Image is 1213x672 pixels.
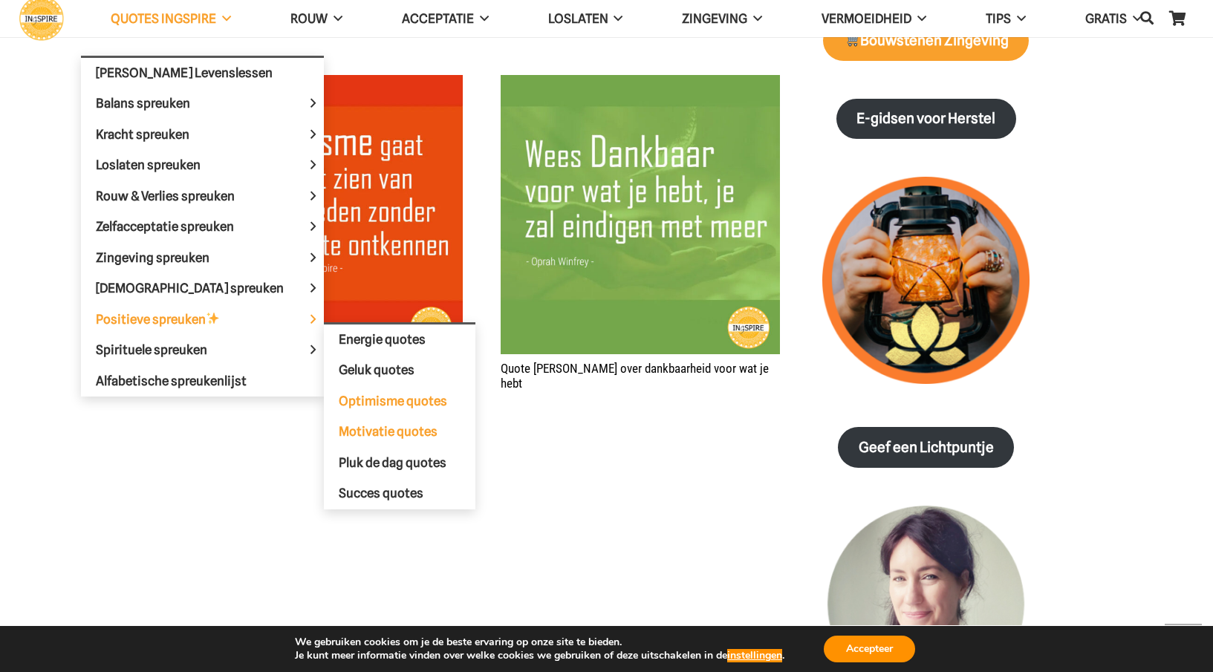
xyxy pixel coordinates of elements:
[96,157,226,172] span: Loslaten spreuken
[1132,1,1162,36] a: Zoeken
[96,65,273,80] span: [PERSON_NAME] Levenslessen
[501,75,780,354] img: Wees dankbaar voor wat je hebt, je zal eindigen met meer - spreuk dankbaarheid
[96,312,245,327] span: Positieve spreuken
[339,362,414,377] span: Geluk quotes
[339,486,423,500] span: Succes quotes
[96,342,232,357] span: Spirituele spreuken
[81,304,324,336] a: Positieve spreuken✨
[96,96,215,111] span: Balans spreuken
[402,11,474,26] span: Acceptatie
[822,177,1030,384] img: lichtpuntjes voor in donkere tijden
[81,150,324,181] a: Loslaten spreuken
[81,120,324,151] a: Kracht spreuken
[856,110,995,127] strong: E-gidsen voor Herstel
[339,332,426,347] span: Energie quotes
[295,649,784,662] p: Je kunt meer informatie vinden over welke cookies we gebruiken of deze uitschakelen in de .
[339,424,438,439] span: Motivatie quotes
[81,181,324,212] a: Rouw & Verlies spreuken
[682,11,747,26] span: Zingeving
[324,386,475,417] a: Optimisme quotes
[96,127,215,142] span: Kracht spreuken
[324,478,475,509] a: Succes quotes
[501,76,780,91] a: Quote Oprah Winfrey over dankbaarheid voor wat je hebt
[81,335,324,366] a: Spirituele spreuken
[96,373,247,388] span: Alfabetische spreukenlijst
[290,11,328,26] span: ROUW
[324,417,475,448] a: Motivatie quotes
[324,355,475,386] a: Geluk quotes
[824,636,915,662] button: Accepteer
[339,394,447,408] span: Optimisme quotes
[81,243,324,274] a: Zingeving spreuken
[822,11,911,26] span: VERMOEIDHEID
[324,448,475,479] a: Pluk de dag quotes
[96,281,309,296] span: [DEMOGRAPHIC_DATA] spreuken
[501,361,769,391] a: Quote [PERSON_NAME] over dankbaarheid voor wat je hebt
[844,32,1009,49] strong: Bouwstenen Zingeving
[96,219,259,234] span: Zelfacceptatie spreuken
[96,189,260,203] span: Rouw & Verlies spreuken
[859,439,994,456] strong: Geef een Lichtpuntje
[111,11,216,26] span: QUOTES INGSPIRE
[81,273,324,304] a: [DEMOGRAPHIC_DATA] spreuken
[81,88,324,120] a: Balans spreuken
[339,455,446,470] span: Pluk de dag quotes
[986,11,1011,26] span: TIPS
[1165,624,1202,661] a: Terug naar top
[96,250,235,265] span: Zingeving spreuken
[81,58,324,89] a: [PERSON_NAME] Levenslessen
[295,636,784,649] p: We gebruiken cookies om je de beste ervaring op onze site te bieden.
[324,324,475,356] a: Energie quotes
[727,649,782,662] button: instellingen
[836,99,1016,140] a: E-gidsen voor Herstel
[81,212,324,243] a: Zelfacceptatie spreuken
[548,11,608,26] span: Loslaten
[1085,11,1127,26] span: GRATIS
[838,427,1014,468] a: Geef een Lichtpuntje
[81,366,324,397] a: Alfabetische spreukenlijst
[206,312,219,324] img: ✨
